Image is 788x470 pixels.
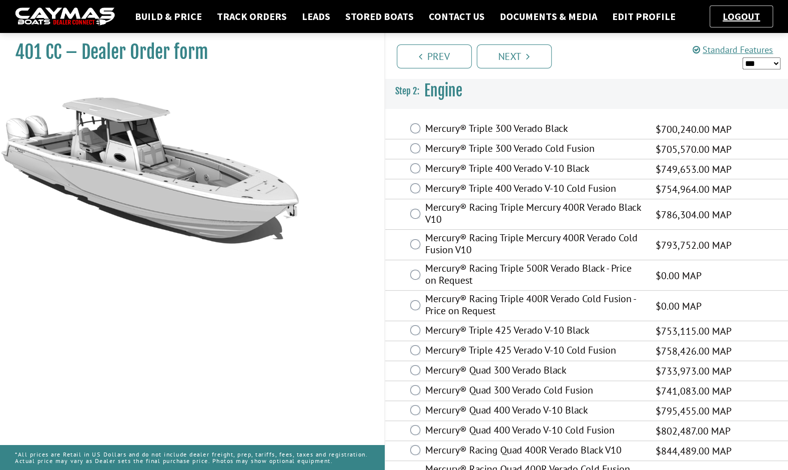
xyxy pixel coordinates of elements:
[655,384,731,399] span: $741,083.00 MAP
[425,162,643,177] label: Mercury® Triple 400 Verado V-10 Black
[655,364,731,379] span: $733,973.00 MAP
[655,444,731,459] span: $844,489.00 MAP
[425,201,643,228] label: Mercury® Racing Triple Mercury 400R Verado Black V10
[655,142,731,157] span: $705,570.00 MAP
[15,7,115,26] img: caymas-dealer-connect-2ed40d3bc7270c1d8d7ffb4b79bf05adc795679939227970def78ec6f6c03838.gif
[425,182,643,197] label: Mercury® Triple 400 Verado V-10 Cold Fusion
[425,424,643,439] label: Mercury® Quad 400 Verado V-10 Cold Fusion
[425,364,643,379] label: Mercury® Quad 300 Verado Black
[655,122,731,137] span: $700,240.00 MAP
[297,10,335,23] a: Leads
[655,207,731,222] span: $786,304.00 MAP
[693,44,773,55] a: Standard Features
[655,238,731,253] span: $793,752.00 MAP
[655,268,701,283] span: $0.00 MAP
[397,44,472,68] a: Prev
[130,10,207,23] a: Build & Price
[655,404,731,419] span: $795,455.00 MAP
[655,299,701,314] span: $0.00 MAP
[425,444,643,459] label: Mercury® Racing Quad 400R Verado Black V10
[425,404,643,419] label: Mercury® Quad 400 Verado V-10 Black
[607,10,681,23] a: Edit Profile
[425,344,643,359] label: Mercury® Triple 425 Verado V-10 Cold Fusion
[655,162,731,177] span: $749,653.00 MAP
[655,182,731,197] span: $754,964.00 MAP
[655,344,731,359] span: $758,426.00 MAP
[424,10,490,23] a: Contact Us
[340,10,419,23] a: Stored Boats
[655,424,730,439] span: $802,487.00 MAP
[212,10,292,23] a: Track Orders
[15,41,359,63] h1: 401 CC – Dealer Order form
[495,10,602,23] a: Documents & Media
[718,10,765,22] a: Logout
[425,232,643,258] label: Mercury® Racing Triple Mercury 400R Verado Cold Fusion V10
[477,44,552,68] a: Next
[425,324,643,339] label: Mercury® Triple 425 Verado V-10 Black
[425,293,643,319] label: Mercury® Racing Triple 400R Verado Cold Fusion - Price on Request
[425,122,643,137] label: Mercury® Triple 300 Verado Black
[655,324,731,339] span: $753,115.00 MAP
[425,262,643,289] label: Mercury® Racing Triple 500R Verado Black - Price on Request
[15,446,369,469] p: *All prices are Retail in US Dollars and do not include dealer freight, prep, tariffs, fees, taxe...
[425,384,643,399] label: Mercury® Quad 300 Verado Cold Fusion
[425,142,643,157] label: Mercury® Triple 300 Verado Cold Fusion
